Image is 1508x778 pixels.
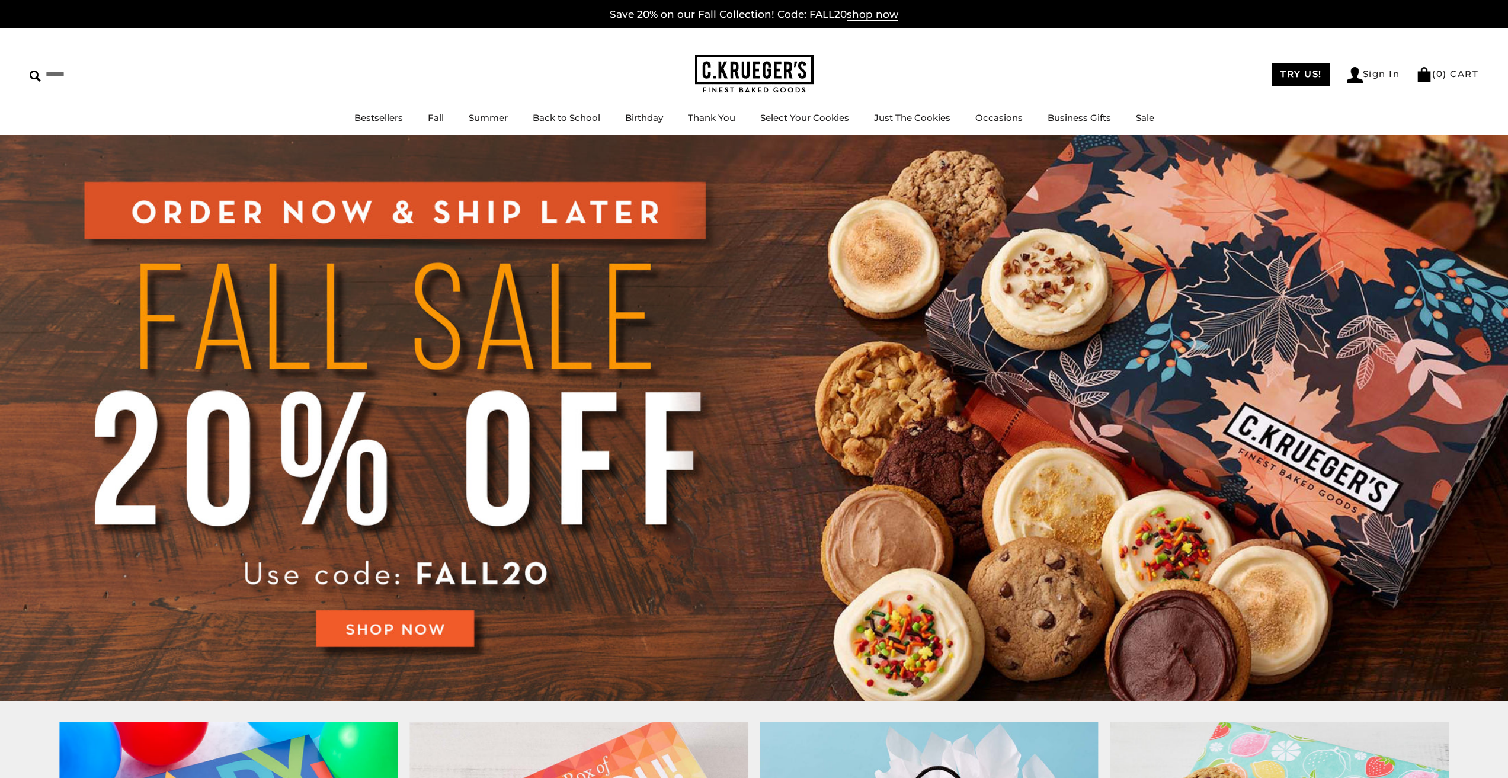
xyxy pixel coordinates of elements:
img: C.KRUEGER'S [695,55,814,94]
a: Save 20% on our Fall Collection! Code: FALL20shop now [610,8,898,21]
a: (0) CART [1416,68,1478,79]
a: Occasions [975,112,1023,123]
a: Select Your Cookies [760,112,849,123]
img: Account [1347,67,1363,83]
a: Birthday [625,112,663,123]
a: Sale [1136,112,1154,123]
a: Thank You [688,112,735,123]
a: Bestsellers [354,112,403,123]
img: Bag [1416,67,1432,82]
a: Back to School [533,112,600,123]
span: shop now [847,8,898,21]
a: Fall [428,112,444,123]
a: Summer [469,112,508,123]
img: Search [30,71,41,82]
a: Business Gifts [1048,112,1111,123]
span: 0 [1436,68,1443,79]
a: Sign In [1347,67,1400,83]
input: Search [30,65,171,84]
a: TRY US! [1272,63,1330,86]
a: Just The Cookies [874,112,950,123]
